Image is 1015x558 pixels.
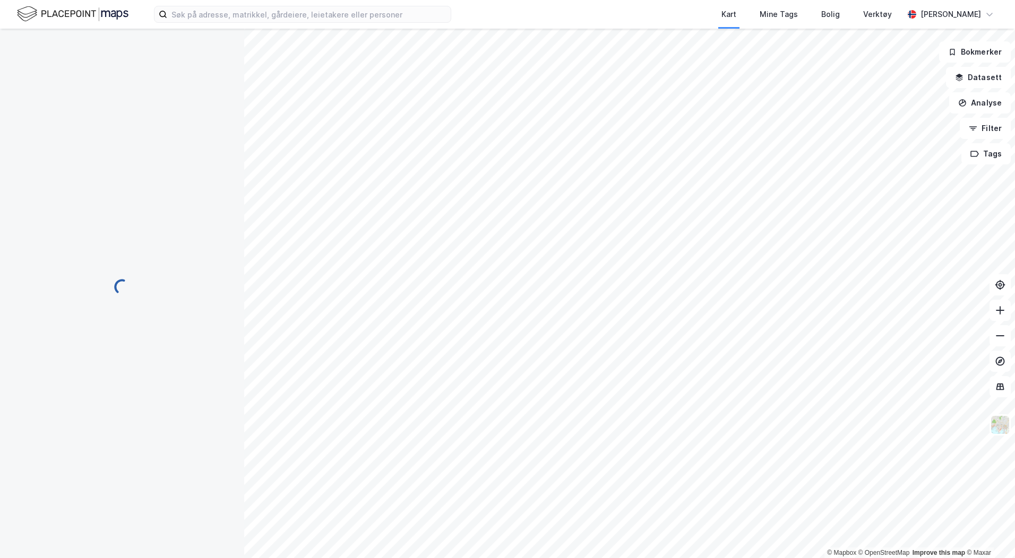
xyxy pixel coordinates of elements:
[960,118,1011,139] button: Filter
[946,67,1011,88] button: Datasett
[962,507,1015,558] iframe: Chat Widget
[939,41,1011,63] button: Bokmerker
[17,5,128,23] img: logo.f888ab2527a4732fd821a326f86c7f29.svg
[827,549,856,556] a: Mapbox
[863,8,892,21] div: Verktøy
[721,8,736,21] div: Kart
[760,8,798,21] div: Mine Tags
[990,415,1010,435] img: Z
[913,549,965,556] a: Improve this map
[167,6,451,22] input: Søk på adresse, matrikkel, gårdeiere, leietakere eller personer
[961,143,1011,164] button: Tags
[949,92,1011,114] button: Analyse
[114,278,131,295] img: spinner.a6d8c91a73a9ac5275cf975e30b51cfb.svg
[858,549,910,556] a: OpenStreetMap
[962,507,1015,558] div: Kontrollprogram for chat
[921,8,981,21] div: [PERSON_NAME]
[821,8,840,21] div: Bolig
